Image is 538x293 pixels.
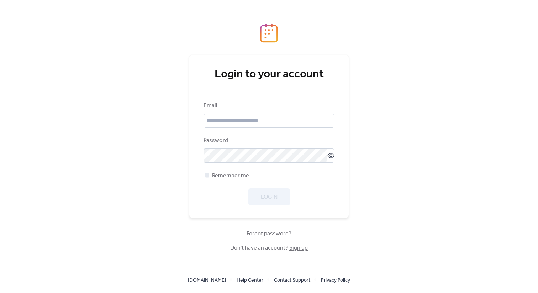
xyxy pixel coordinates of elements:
[289,242,308,253] a: Sign up
[274,276,310,284] a: Contact Support
[321,276,350,285] span: Privacy Policy
[204,136,333,145] div: Password
[260,23,278,43] img: logo
[230,244,308,252] span: Don't have an account?
[212,172,249,180] span: Remember me
[237,276,263,285] span: Help Center
[204,67,334,82] div: Login to your account
[247,230,291,238] span: Forgot password?
[247,232,291,236] a: Forgot password?
[188,276,226,284] a: [DOMAIN_NAME]
[188,276,226,285] span: [DOMAIN_NAME]
[204,101,333,110] div: Email
[321,276,350,284] a: Privacy Policy
[274,276,310,285] span: Contact Support
[237,276,263,284] a: Help Center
